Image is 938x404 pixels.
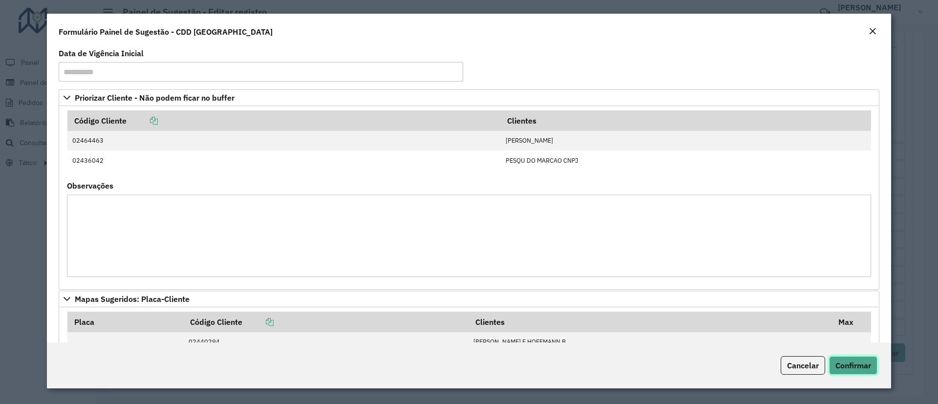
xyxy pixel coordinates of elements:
span: Priorizar Cliente - Não podem ficar no buffer [75,94,234,102]
a: Copiar [127,116,158,126]
th: Clientes [469,312,832,332]
span: Confirmar [835,361,871,370]
h4: Formulário Painel de Sugestão - CDD [GEOGRAPHIC_DATA] [59,26,273,38]
span: Cancelar [787,361,819,370]
a: Copiar [242,317,274,327]
button: Close [866,25,879,38]
button: Confirmar [829,356,877,375]
label: Observações [67,180,113,191]
td: 02464463 [67,131,501,150]
td: PESQU DO MARCAO CNPJ [500,150,871,170]
th: Max [832,312,871,332]
button: Cancelar [781,356,825,375]
td: 02440294 02440399 02486904 [184,332,469,370]
td: 02436042 [67,150,501,170]
td: [PERSON_NAME] E HOFFMANN B COMERCIAL BAGGIO LTDA WR BEBIDAS [469,332,832,370]
th: Clientes [500,110,871,131]
div: Priorizar Cliente - Não podem ficar no buffer [59,106,879,290]
span: Mapas Sugeridos: Placa-Cliente [75,295,190,303]
th: Placa [67,312,184,332]
label: Data de Vigência Inicial [59,47,144,59]
th: Código Cliente [184,312,469,332]
td: [PERSON_NAME] [500,131,871,150]
em: Fechar [869,27,876,35]
td: FTW9B73 [67,332,184,370]
th: Código Cliente [67,110,501,131]
a: Mapas Sugeridos: Placa-Cliente [59,291,879,307]
td: 3 [832,332,871,370]
a: Priorizar Cliente - Não podem ficar no buffer [59,89,879,106]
